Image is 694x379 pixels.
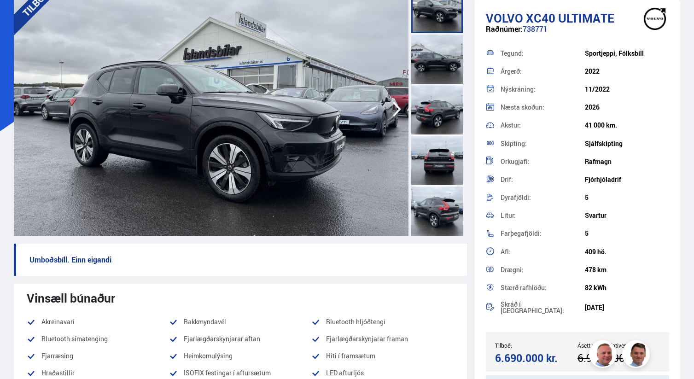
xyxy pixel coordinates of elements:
[501,68,585,75] div: Árgerð:
[501,249,585,255] div: Afl:
[501,50,585,57] div: Tegund:
[27,333,169,344] li: Bluetooth símatenging
[27,367,169,379] li: Hraðastillir
[585,266,669,274] div: 478 km
[585,158,669,165] div: Rafmagn
[27,316,169,327] li: Akreinavari
[501,212,585,219] div: Litur:
[585,248,669,256] div: 409 hö.
[526,10,614,26] span: XC40 ULTIMATE
[495,352,575,364] div: 6.690.000 kr.
[311,367,454,379] li: LED afturljós
[501,86,585,93] div: Nýskráning:
[501,301,585,314] div: Skráð í [GEOGRAPHIC_DATA]:
[585,284,669,292] div: 82 kWh
[585,230,669,237] div: 5
[486,10,523,26] span: Volvo
[585,194,669,201] div: 5
[585,104,669,111] div: 2026
[169,350,311,362] li: Heimkomulýsing
[501,122,585,128] div: Akstur:
[14,244,467,276] p: Umboðsbíll. Einn eigandi
[577,342,660,349] div: Ásett verð/Skiptiverð
[636,5,673,33] img: brand logo
[501,285,585,291] div: Stærð rafhlöðu:
[585,304,669,311] div: [DATE]
[585,86,669,93] div: 11/2022
[169,367,311,379] li: ISOFIX festingar í aftursætum
[311,316,454,327] li: Bluetooth hljóðtengi
[590,342,618,369] img: siFngHWaQ9KaOqBr.png
[585,176,669,183] div: Fjórhjóladrif
[624,342,651,369] img: FbJEzSuNWCJXmdc-.webp
[7,4,35,31] button: Open LiveChat chat widget
[311,333,454,344] li: Fjarlægðarskynjarar framan
[169,333,311,344] li: Fjarlægðarskynjarar aftan
[169,316,311,327] li: Bakkmyndavél
[27,350,169,362] li: Fjarræsing
[501,230,585,237] div: Farþegafjöldi:
[585,68,669,75] div: 2022
[501,194,585,201] div: Dyrafjöldi:
[311,350,454,362] li: Hiti í framsætum
[501,158,585,165] div: Orkugjafi:
[585,50,669,57] div: Sportjeppi, Fólksbíll
[577,352,657,364] div: 6.990.000 kr.
[501,176,585,183] div: Drif:
[501,104,585,111] div: Næsta skoðun:
[501,267,585,273] div: Drægni:
[585,122,669,129] div: 41 000 km.
[495,342,577,349] div: Tilboð:
[585,140,669,147] div: Sjálfskipting
[585,212,669,219] div: Svartur
[27,291,454,305] div: Vinsæll búnaður
[501,140,585,147] div: Skipting:
[486,24,523,34] span: Raðnúmer:
[486,25,670,43] div: 738771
